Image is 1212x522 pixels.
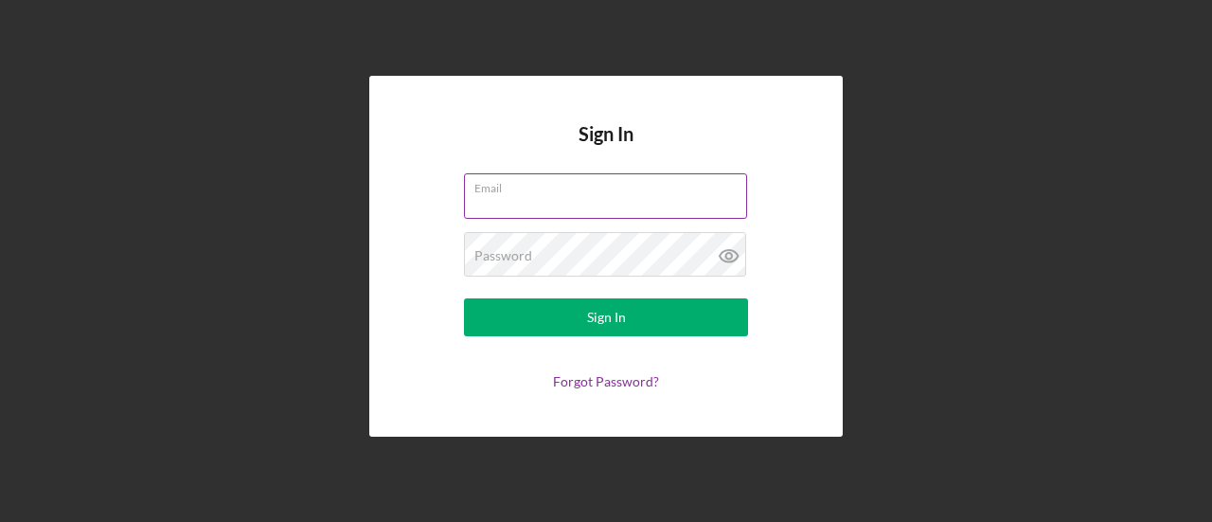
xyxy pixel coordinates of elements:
a: Forgot Password? [553,373,659,389]
label: Email [474,174,747,195]
div: Sign In [587,298,626,336]
label: Password [474,248,532,263]
button: Sign In [464,298,748,336]
h4: Sign In [579,123,633,173]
